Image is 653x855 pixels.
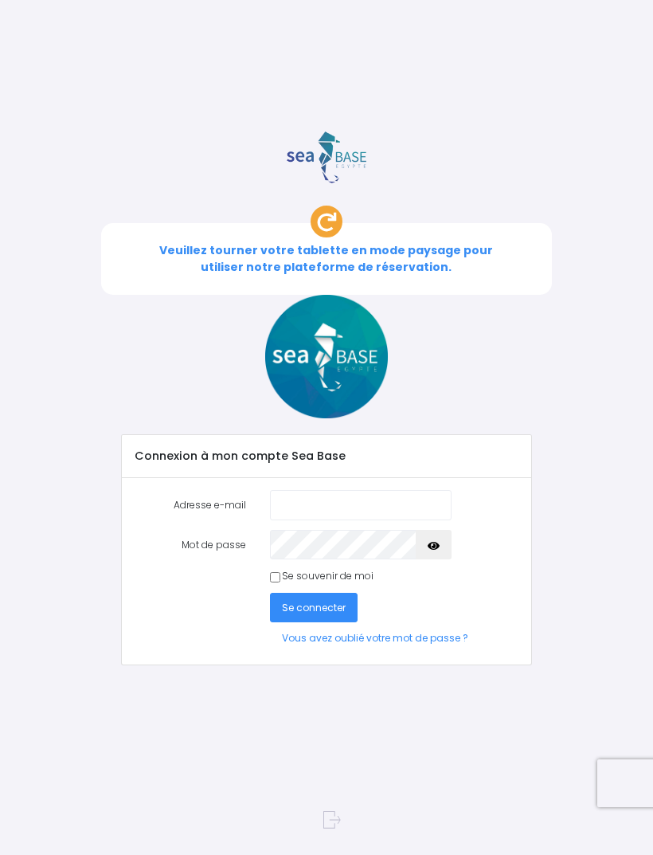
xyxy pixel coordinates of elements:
[159,242,493,275] span: Veuillez tourner votre tablette en mode paysage pour utiliser notre plateforme de réservation.
[270,593,358,622] button: Se connecter
[287,131,366,183] img: logo_color1.png
[122,530,259,559] label: Mot de passe
[122,490,259,520] label: Adresse e-mail
[270,622,480,652] a: Vous avez oublié votre mot de passe ?
[122,435,532,479] div: Connexion à mon compte Sea Base
[282,569,373,583] label: Se souvenir de moi
[282,601,346,614] span: Se connecter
